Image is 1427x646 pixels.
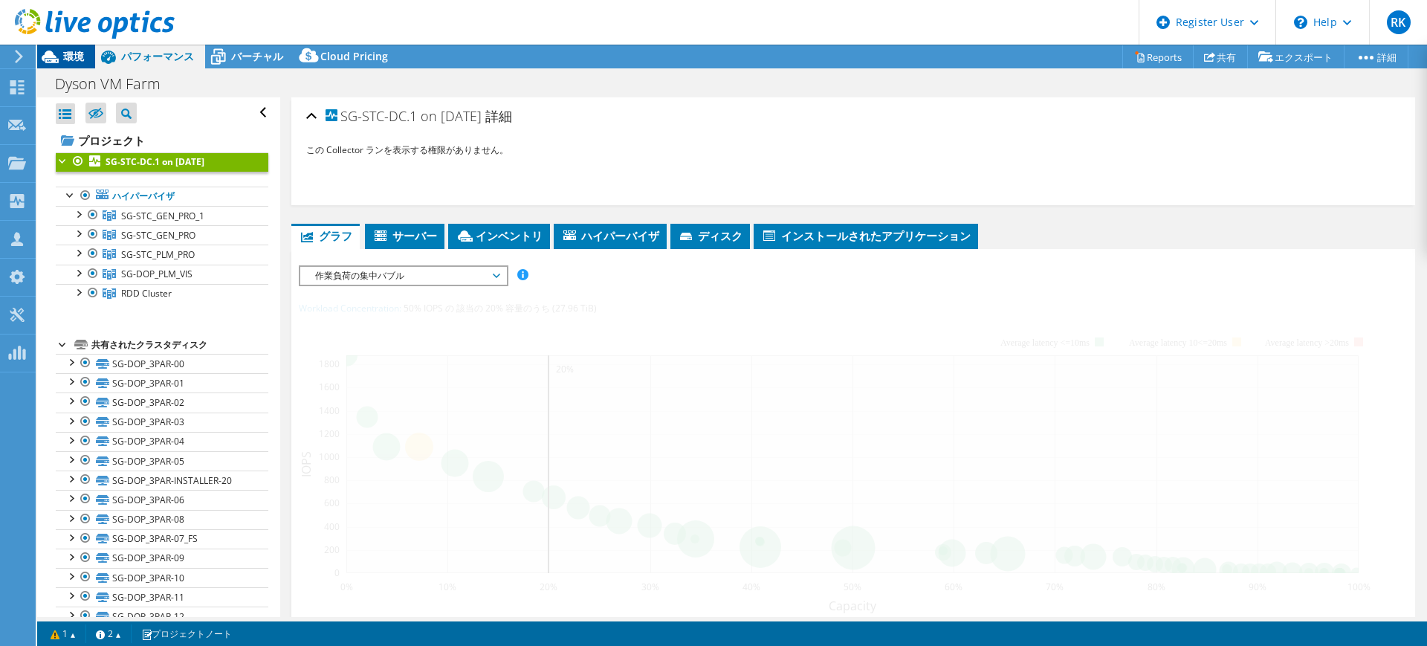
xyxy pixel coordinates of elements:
[1344,45,1408,68] a: 詳細
[56,187,268,206] a: ハイパーバイザ
[320,49,388,63] span: Cloud Pricing
[561,228,659,243] span: ハイパーバイザ
[56,432,268,451] a: SG-DOP_3PAR-04
[1294,16,1307,29] svg: \n
[121,268,192,280] span: SG-DOP_PLM_VIS
[121,287,172,300] span: RDD Cluster
[56,413,268,432] a: SG-DOP_3PAR-03
[131,624,242,643] a: プロジェクトノート
[121,248,195,261] span: SG-STC_PLM_PRO
[306,143,508,156] span: この Collector ランを表示する権限がありません。
[56,587,268,607] a: SG-DOP_3PAR-11
[456,228,543,243] span: インベントリ
[56,393,268,412] a: SG-DOP_3PAR-02
[56,510,268,529] a: SG-DOP_3PAR-08
[48,76,184,92] h1: Dyson VM Farm
[1122,45,1194,68] a: Reports
[299,228,352,243] span: グラフ
[326,109,482,124] span: SG-STC-DC.1 on [DATE]
[678,228,742,243] span: ディスク
[56,354,268,373] a: SG-DOP_3PAR-00
[56,152,268,172] a: SG-STC-DC.1 on [DATE]
[63,49,84,63] span: 環境
[56,607,268,626] a: SG-DOP_3PAR-12
[56,451,268,471] a: SG-DOP_3PAR-05
[308,267,499,285] span: 作業負荷の集中バブル
[56,471,268,490] a: SG-DOP_3PAR-INSTALLER-20
[56,206,268,225] a: SG-STC_GEN_PRO_1
[485,107,512,125] span: 詳細
[761,228,971,243] span: インストールされたアプリケーション
[1387,10,1411,34] span: RK
[91,336,268,354] div: 共有されたクラスタディスク
[1247,45,1345,68] a: エクスポート
[56,490,268,509] a: SG-DOP_3PAR-06
[56,529,268,549] a: SG-DOP_3PAR-07_FS
[121,210,204,222] span: SG-STC_GEN_PRO_1
[1193,45,1248,68] a: 共有
[231,49,283,63] span: バーチャル
[56,245,268,264] a: SG-STC_PLM_PRO
[106,155,204,168] b: SG-STC-DC.1 on [DATE]
[56,225,268,245] a: SG-STC_GEN_PRO
[56,284,268,303] a: RDD Cluster
[40,624,86,643] a: 1
[121,229,195,242] span: SG-STC_GEN_PRO
[56,265,268,284] a: SG-DOP_PLM_VIS
[372,228,437,243] span: サーバー
[56,129,268,152] a: プロジェクト
[56,373,268,393] a: SG-DOP_3PAR-01
[121,49,194,63] span: パフォーマンス
[56,549,268,568] a: SG-DOP_3PAR-09
[56,568,268,587] a: SG-DOP_3PAR-10
[85,624,132,643] a: 2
